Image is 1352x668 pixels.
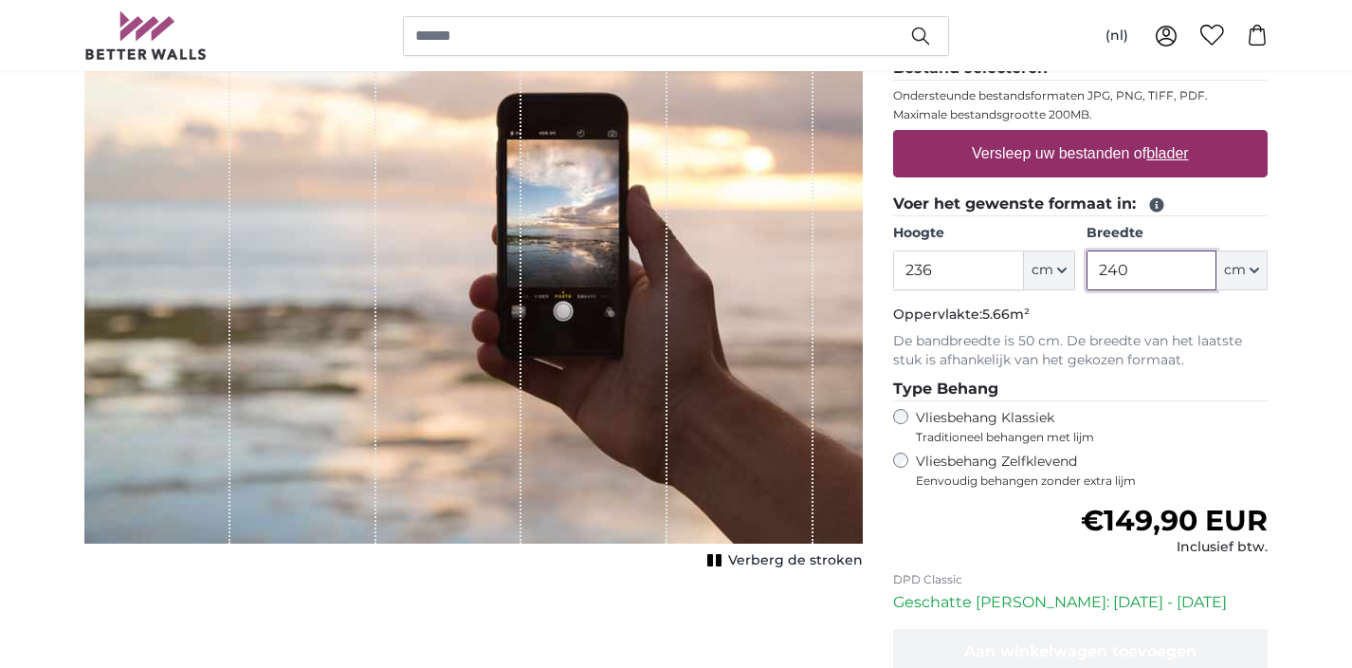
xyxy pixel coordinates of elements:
[1146,145,1188,161] u: blader
[893,332,1268,370] p: De bandbreedte is 50 cm. De breedte van het laatste stuk is afhankelijk van het gekozen formaat.
[893,306,1268,325] p: Oppervlakte:
[964,642,1197,660] span: Aan winkelwagen toevoegen
[893,224,1074,243] label: Hoogte
[893,572,1268,587] p: DPD Classic
[728,551,863,570] span: Verberg de stroken
[1216,250,1268,290] button: cm
[893,591,1268,614] p: Geschatte [PERSON_NAME]: [DATE] - [DATE]
[916,430,1233,445] span: Traditioneel behangen met lijm
[1224,261,1246,280] span: cm
[893,193,1268,216] legend: Voer het gewenste formaat in:
[1024,250,1075,290] button: cm
[84,11,208,60] img: Betterwalls
[964,135,1197,173] label: Versleep uw bestanden of
[982,306,1030,323] span: 5.66m²
[893,88,1268,103] p: Ondersteunde bestandsformaten JPG, PNG, TIFF, PDF.
[916,453,1268,489] label: Vliesbehang Zelfklevend
[1081,538,1268,557] div: Inclusief btw.
[702,547,863,574] button: Verberg de stroken
[893,378,1268,401] legend: Type Behang
[893,107,1268,122] p: Maximale bestandsgrootte 200MB.
[1032,261,1053,280] span: cm
[1081,503,1268,538] span: €149,90 EUR
[916,473,1268,489] span: Eenvoudig behangen zonder extra lijm
[1087,224,1268,243] label: Breedte
[916,409,1233,445] label: Vliesbehang Klassiek
[1090,19,1143,53] button: (nl)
